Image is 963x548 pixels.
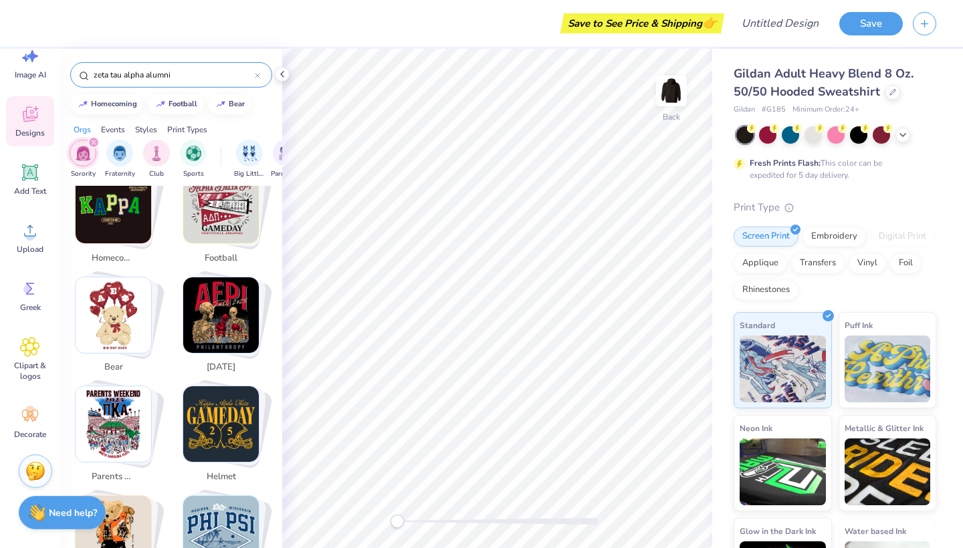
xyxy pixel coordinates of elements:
[76,277,151,353] img: bear
[148,94,203,114] button: football
[870,227,935,247] div: Digital Print
[740,335,826,402] img: Standard
[845,524,906,538] span: Water based Ink
[750,158,821,168] strong: Fresh Prints Flash:
[234,169,265,179] span: Big Little Reveal
[76,146,91,161] img: Sorority Image
[183,277,259,353] img: halloween
[105,140,135,179] button: filter button
[271,140,302,179] button: filter button
[734,280,798,300] div: Rhinestones
[845,438,931,505] img: Metallic & Glitter Ink
[143,140,170,179] button: filter button
[658,78,685,104] img: Back
[242,146,257,161] img: Big Little Reveal Image
[70,140,96,179] div: filter for Sorority
[890,253,922,273] div: Foil
[702,15,717,31] span: 👉
[279,146,294,161] img: Parent's Weekend Image
[183,168,259,243] img: football
[149,146,164,161] img: Club Image
[734,227,798,247] div: Screen Print
[180,140,207,179] button: filter button
[229,100,245,108] div: bear
[67,277,168,380] button: Stack Card Button bear
[849,253,886,273] div: Vinyl
[14,429,46,440] span: Decorate
[271,169,302,179] span: Parent's Weekend
[92,68,255,82] input: Try "Alpha"
[740,524,816,538] span: Glow in the Dark Ink
[234,140,265,179] button: filter button
[70,140,96,179] button: filter button
[791,253,845,273] div: Transfers
[734,200,936,215] div: Print Type
[663,111,680,123] div: Back
[175,167,276,270] button: Stack Card Button football
[92,470,135,484] span: parents weekend
[92,361,135,374] span: bear
[149,169,164,179] span: Club
[564,13,721,33] div: Save to See Price & Shipping
[167,124,207,136] div: Print Types
[135,124,157,136] div: Styles
[70,94,143,114] button: homecoming
[208,94,251,114] button: bear
[199,252,243,265] span: football
[105,140,135,179] div: filter for Fraternity
[155,100,166,108] img: trend_line.gif
[112,146,127,161] img: Fraternity Image
[67,386,168,489] button: Stack Card Button parents weekend
[67,167,168,270] button: Stack Card Button homecoming
[78,100,88,108] img: trend_line.gif
[183,169,204,179] span: Sports
[15,128,45,138] span: Designs
[74,124,91,136] div: Orgs
[740,438,826,505] img: Neon Ink
[802,227,866,247] div: Embroidery
[14,186,46,196] span: Add Text
[734,65,914,100] span: Gildan Adult Heavy Blend 8 Oz. 50/50 Hooded Sweatshirt
[186,146,201,161] img: Sports Image
[8,360,52,382] span: Clipart & logos
[740,421,772,435] span: Neon Ink
[271,140,302,179] div: filter for Parent's Weekend
[391,515,404,528] div: Accessibility label
[792,104,859,116] span: Minimum Order: 24 +
[183,386,259,462] img: helmet
[71,169,96,179] span: Sorority
[199,361,243,374] span: [DATE]
[180,140,207,179] div: filter for Sports
[91,100,137,108] div: homecoming
[734,104,755,116] span: Gildan
[101,124,125,136] div: Events
[105,169,135,179] span: Fraternity
[20,302,41,313] span: Greek
[845,318,873,332] span: Puff Ink
[734,253,787,273] div: Applique
[199,470,243,484] span: helmet
[740,318,775,332] span: Standard
[234,140,265,179] div: filter for Big Little Reveal
[15,70,46,80] span: Image AI
[143,140,170,179] div: filter for Club
[845,335,931,402] img: Puff Ink
[845,421,924,435] span: Metallic & Glitter Ink
[76,168,151,243] img: homecoming
[169,100,197,108] div: football
[215,100,226,108] img: trend_line.gif
[49,507,97,519] strong: Need help?
[175,277,276,380] button: Stack Card Button halloween
[92,252,135,265] span: homecoming
[731,10,829,37] input: Untitled Design
[750,157,914,181] div: This color can be expedited for 5 day delivery.
[839,12,903,35] button: Save
[762,104,786,116] span: # G185
[76,386,151,462] img: parents weekend
[17,244,43,255] span: Upload
[175,386,276,489] button: Stack Card Button helmet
